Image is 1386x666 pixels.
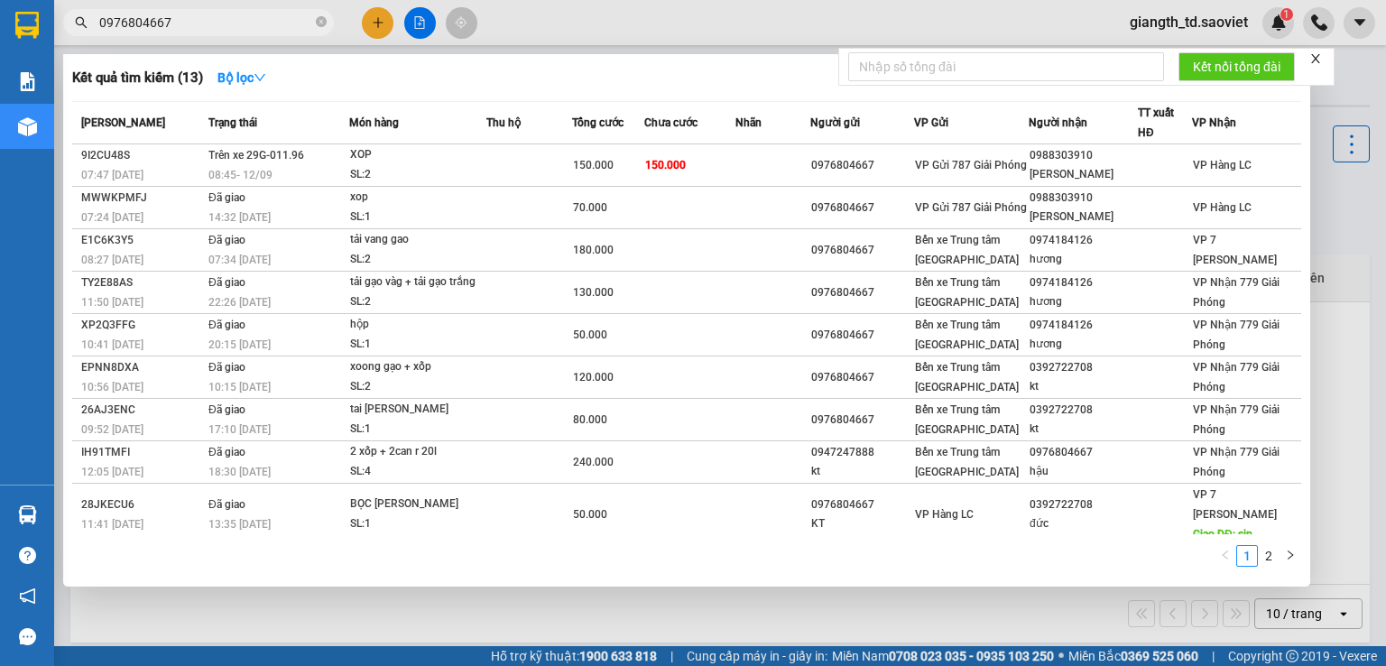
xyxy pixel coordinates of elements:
[208,446,245,458] span: Đã giao
[811,443,913,462] div: 0947247888
[811,411,913,430] div: 0976804667
[1030,495,1137,514] div: 0392722708
[208,191,245,204] span: Đã giao
[1030,165,1137,184] div: [PERSON_NAME]
[99,13,312,32] input: Tìm tên, số ĐT hoặc mã đơn
[208,234,245,246] span: Đã giao
[1220,550,1231,560] span: left
[573,413,607,426] span: 80.000
[1193,361,1280,393] span: VP Nhận 779 Giải Phóng
[350,315,485,335] div: hộp
[1215,545,1236,567] li: Previous Page
[208,254,271,266] span: 07:34 [DATE]
[1215,545,1236,567] button: left
[203,63,281,92] button: Bộ lọcdown
[18,117,37,136] img: warehouse-icon
[644,116,698,129] span: Chưa cước
[1030,250,1137,269] div: hương
[81,231,203,250] div: E1C6K3Y5
[208,403,245,416] span: Đã giao
[350,420,485,439] div: SL: 1
[19,628,36,645] span: message
[81,169,143,181] span: 07:47 [DATE]
[350,495,485,514] div: BỌC [PERSON_NAME]
[573,201,607,214] span: 70.000
[1285,550,1296,560] span: right
[1030,377,1137,396] div: kt
[350,273,485,292] div: tải gạo vàg + tải gạo trắng
[208,466,271,478] span: 18:30 [DATE]
[1030,420,1137,439] div: kt
[208,498,245,511] span: Đã giao
[81,254,143,266] span: 08:27 [DATE]
[573,286,614,299] span: 130.000
[573,371,614,384] span: 120.000
[81,316,203,335] div: XP2Q3FFG
[915,361,1019,393] span: Bến xe Trung tâm [GEOGRAPHIC_DATA]
[1258,545,1280,567] li: 2
[81,146,203,165] div: 9I2CU48S
[81,443,203,462] div: IH91TMFI
[350,462,485,482] div: SL: 4
[15,12,39,39] img: logo-vxr
[350,188,485,208] div: xop
[350,292,485,312] div: SL: 2
[19,587,36,605] span: notification
[486,116,521,129] span: Thu hộ
[915,319,1019,351] span: Bến xe Trung tâm [GEOGRAPHIC_DATA]
[81,211,143,224] span: 07:24 [DATE]
[1030,514,1137,533] div: đức
[208,116,257,129] span: Trạng thái
[1030,146,1137,165] div: 0988303910
[915,159,1027,171] span: VP Gửi 787 Giải Phóng
[1030,358,1137,377] div: 0392722708
[1259,546,1279,566] a: 2
[18,505,37,524] img: warehouse-icon
[1193,57,1280,77] span: Kết nối tổng đài
[208,149,304,162] span: Trên xe 29G-011.96
[81,358,203,377] div: EPNN8DXA
[1030,462,1137,481] div: hậu
[848,52,1164,81] input: Nhập số tổng đài
[811,326,913,345] div: 0976804667
[573,328,607,341] span: 50.000
[1192,116,1236,129] span: VP Nhận
[1309,52,1322,65] span: close
[350,208,485,227] div: SL: 1
[1193,201,1252,214] span: VP Hàng LC
[1030,443,1137,462] div: 0976804667
[811,156,913,175] div: 0976804667
[811,514,913,533] div: KT
[811,495,913,514] div: 0976804667
[811,199,913,217] div: 0976804667
[208,518,271,531] span: 13:35 [DATE]
[1193,159,1252,171] span: VP Hàng LC
[350,377,485,397] div: SL: 2
[208,319,245,331] span: Đã giao
[350,357,485,377] div: xoong gạo + xốp
[1193,234,1277,266] span: VP 7 [PERSON_NAME]
[915,276,1019,309] span: Bến xe Trung tâm [GEOGRAPHIC_DATA]
[915,446,1019,478] span: Bến xe Trung tâm [GEOGRAPHIC_DATA]
[316,16,327,27] span: close-circle
[573,244,614,256] span: 180.000
[1030,189,1137,208] div: 0988303910
[81,518,143,531] span: 11:41 [DATE]
[350,145,485,165] div: XOP
[1280,545,1301,567] li: Next Page
[811,241,913,260] div: 0976804667
[1193,488,1277,521] span: VP 7 [PERSON_NAME]
[1193,528,1252,541] span: Giao DĐ: sip
[350,514,485,534] div: SL: 1
[81,273,203,292] div: TY2E88AS
[81,338,143,351] span: 10:41 [DATE]
[735,116,762,129] span: Nhãn
[573,159,614,171] span: 150.000
[1193,403,1280,436] span: VP Nhận 779 Giải Phóng
[1030,273,1137,292] div: 0974184126
[811,368,913,387] div: 0976804667
[1030,292,1137,311] div: hương
[81,381,143,393] span: 10:56 [DATE]
[19,547,36,564] span: question-circle
[349,116,399,129] span: Món hàng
